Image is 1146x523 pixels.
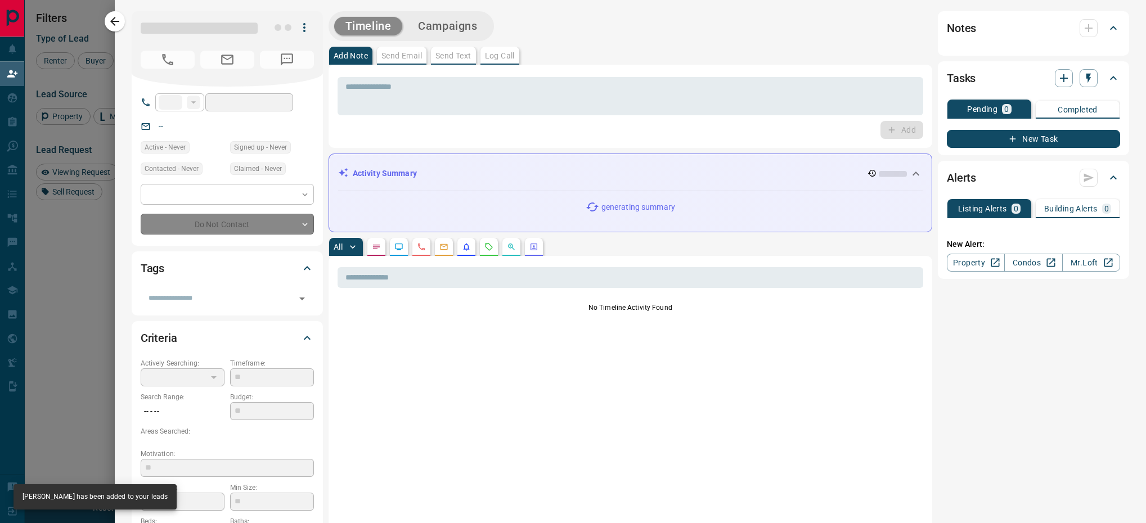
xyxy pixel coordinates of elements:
p: Add Note [334,52,368,60]
svg: Opportunities [507,242,516,251]
p: Actively Searching: [141,358,224,368]
h2: Tasks [947,69,976,87]
p: 0 [1104,205,1109,213]
span: No Number [141,51,195,69]
p: Timeframe: [230,358,314,368]
h2: Notes [947,19,976,37]
p: Pending [967,105,997,113]
span: No Number [260,51,314,69]
svg: Agent Actions [529,242,538,251]
p: 0 [1004,105,1009,113]
svg: Emails [439,242,448,251]
button: Timeline [334,17,403,35]
span: No Email [200,51,254,69]
button: Campaigns [407,17,488,35]
div: Activity Summary [338,163,923,184]
p: Budget: [230,392,314,402]
div: Alerts [947,164,1120,191]
p: Home Type: [141,483,224,493]
div: Do Not Contact [141,214,314,235]
p: Activity Summary [353,168,417,179]
svg: Calls [417,242,426,251]
h2: Criteria [141,329,177,347]
a: -- [159,121,163,130]
div: Tags [141,255,314,282]
p: -- - -- [141,402,224,421]
span: Active - Never [145,142,186,153]
button: Open [294,291,310,306]
a: Condos [1004,254,1062,272]
p: generating summary [601,201,675,213]
svg: Lead Browsing Activity [394,242,403,251]
span: Contacted - Never [145,163,199,174]
p: Listing Alerts [958,205,1007,213]
div: [PERSON_NAME] has been added to your leads [23,488,168,506]
button: New Task [947,130,1120,148]
div: Notes [947,15,1120,42]
span: Claimed - Never [234,163,282,174]
p: New Alert: [947,238,1120,250]
svg: Requests [484,242,493,251]
div: Criteria [141,324,314,351]
p: Min Size: [230,483,314,493]
svg: Listing Alerts [462,242,471,251]
p: Areas Searched: [141,426,314,436]
p: Completed [1058,106,1098,114]
p: All [334,243,343,251]
p: 0 [1014,205,1018,213]
h2: Tags [141,259,164,277]
span: Signed up - Never [234,142,287,153]
p: Building Alerts [1044,205,1098,213]
a: Property [947,254,1005,272]
h2: Alerts [947,169,976,187]
a: Mr.Loft [1062,254,1120,272]
p: Motivation: [141,449,314,459]
p: No Timeline Activity Found [338,303,923,313]
p: Search Range: [141,392,224,402]
div: Tasks [947,65,1120,92]
svg: Notes [372,242,381,251]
